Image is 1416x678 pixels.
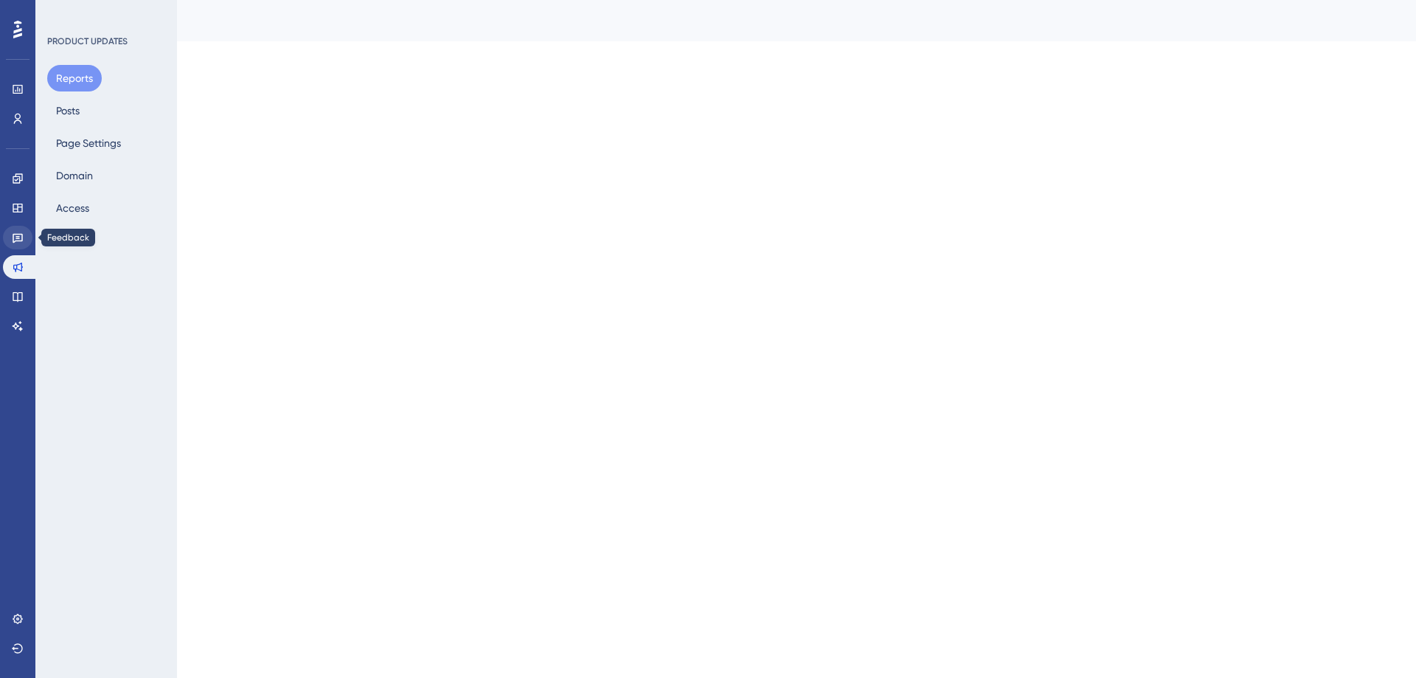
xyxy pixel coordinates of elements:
button: Page Settings [47,130,130,156]
button: Domain [47,162,102,189]
button: Posts [47,97,88,124]
button: Reports [47,65,102,91]
button: Access [47,195,98,221]
div: PRODUCT UPDATES [47,35,128,47]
